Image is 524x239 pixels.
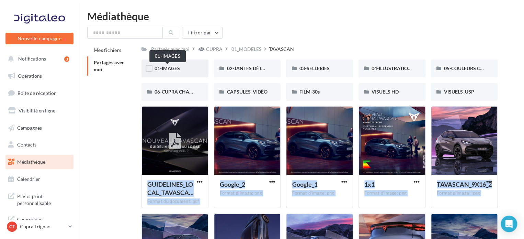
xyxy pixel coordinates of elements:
[151,46,190,53] div: Partagés avec moi
[147,198,203,205] div: Format du document: pdf
[17,124,42,130] span: Campagnes
[206,46,223,53] div: CUPRA
[182,27,223,39] button: Filtrer par
[20,223,66,230] p: Cupra Trignac
[18,90,57,96] span: Boîte de réception
[227,65,280,71] span: 02-JANTES DÉTOURÉES
[4,138,75,152] a: Contacts
[5,33,73,44] button: Nouvelle campagne
[4,212,75,232] a: Campagnes DataOnDemand
[299,89,319,95] span: FILM-30s
[64,56,69,62] div: 3
[220,190,275,196] div: Format d'image: png
[17,176,40,182] span: Calendrier
[4,189,75,209] a: PLV et print personnalisable
[17,215,71,229] span: Campagnes DataOnDemand
[4,52,72,66] button: Notifications 3
[299,65,329,71] span: 03-SELLERIES
[5,220,73,233] a: CT Cupra Trignac
[501,216,517,232] div: Open Intercom Messenger
[155,89,202,95] span: 06-CUPRA CHARGER
[437,181,492,188] span: TAVASCAN_9X16_2
[18,73,42,79] span: Opérations
[17,142,36,148] span: Contacts
[17,192,71,206] span: PLV et print personnalisable
[94,47,121,53] span: Mes fichiers
[292,181,317,188] span: Google_1
[444,65,512,71] span: 05-COULEURS CARROSSERIES
[227,89,267,95] span: CAPSULES_VIDÉO
[149,50,186,62] div: 01-IMAGES
[4,69,75,83] a: Opérations
[4,172,75,186] a: Calendrier
[87,11,516,21] div: Médiathèque
[17,159,45,165] span: Médiathèque
[444,89,474,95] span: VISUELS_USP
[4,121,75,135] a: Campagnes
[18,56,46,62] span: Notifications
[147,181,194,196] span: GUIDELINES_LOCAL_TAVASCAN_2024.pdf
[94,59,125,72] span: Partagés avec moi
[269,46,294,53] div: TAVASCAN
[4,104,75,118] a: Visibilité en ligne
[4,155,75,169] a: Médiathèque
[9,223,15,230] span: CT
[372,89,399,95] span: VISUELS HD
[437,190,492,196] div: Format d'image: jpeg
[19,108,55,113] span: Visibilité en ligne
[4,86,75,100] a: Boîte de réception
[155,65,180,71] span: 01-IMAGES
[220,181,245,188] span: Google_2
[364,181,375,188] span: 1x1
[372,65,414,71] span: 04-ILLUSTRATIONS
[292,190,347,196] div: Format d'image: png
[364,190,420,196] div: Format d'image: png
[231,46,261,53] div: 01_MODELES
